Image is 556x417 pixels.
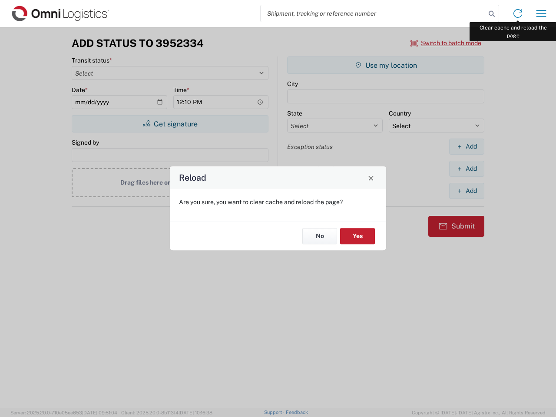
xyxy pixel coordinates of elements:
h4: Reload [179,172,206,184]
input: Shipment, tracking or reference number [261,5,486,22]
button: Close [365,172,377,184]
p: Are you sure, you want to clear cache and reload the page? [179,198,377,206]
button: No [302,228,337,244]
button: Yes [340,228,375,244]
